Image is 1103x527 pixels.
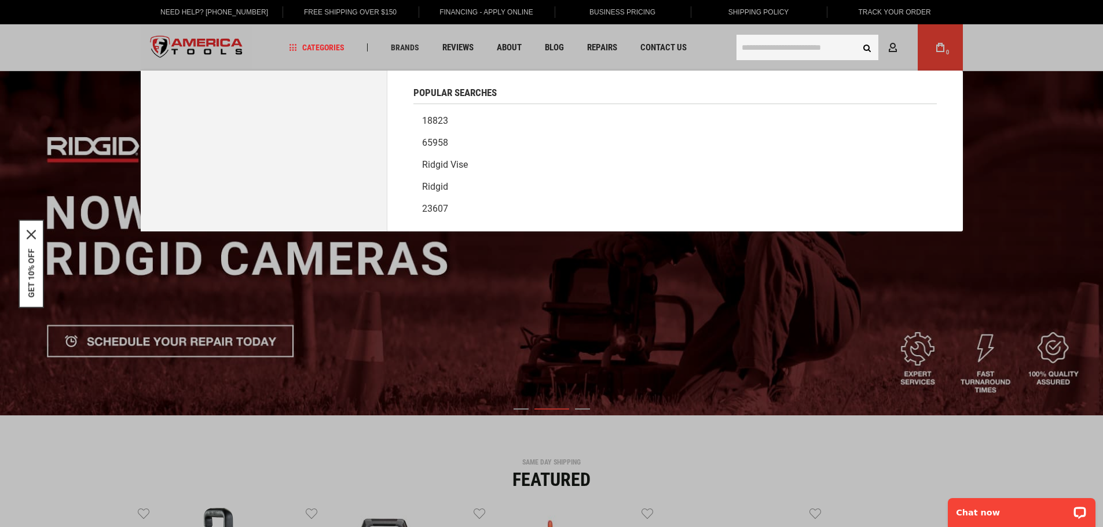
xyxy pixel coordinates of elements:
a: Categories [284,40,350,56]
button: Search [856,36,878,58]
a: Ridgid vise [413,154,937,176]
span: Popular Searches [413,88,497,98]
svg: close icon [27,230,36,239]
span: Categories [289,43,345,51]
a: 18823 [413,110,937,132]
a: 65958 [413,132,937,154]
button: Close [27,230,36,239]
a: 23607 [413,198,937,220]
span: Brands [391,43,419,51]
button: GET 10% OFF [27,248,36,297]
a: Ridgid [413,176,937,198]
iframe: LiveChat chat widget [940,491,1103,527]
a: Brands [386,40,424,56]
